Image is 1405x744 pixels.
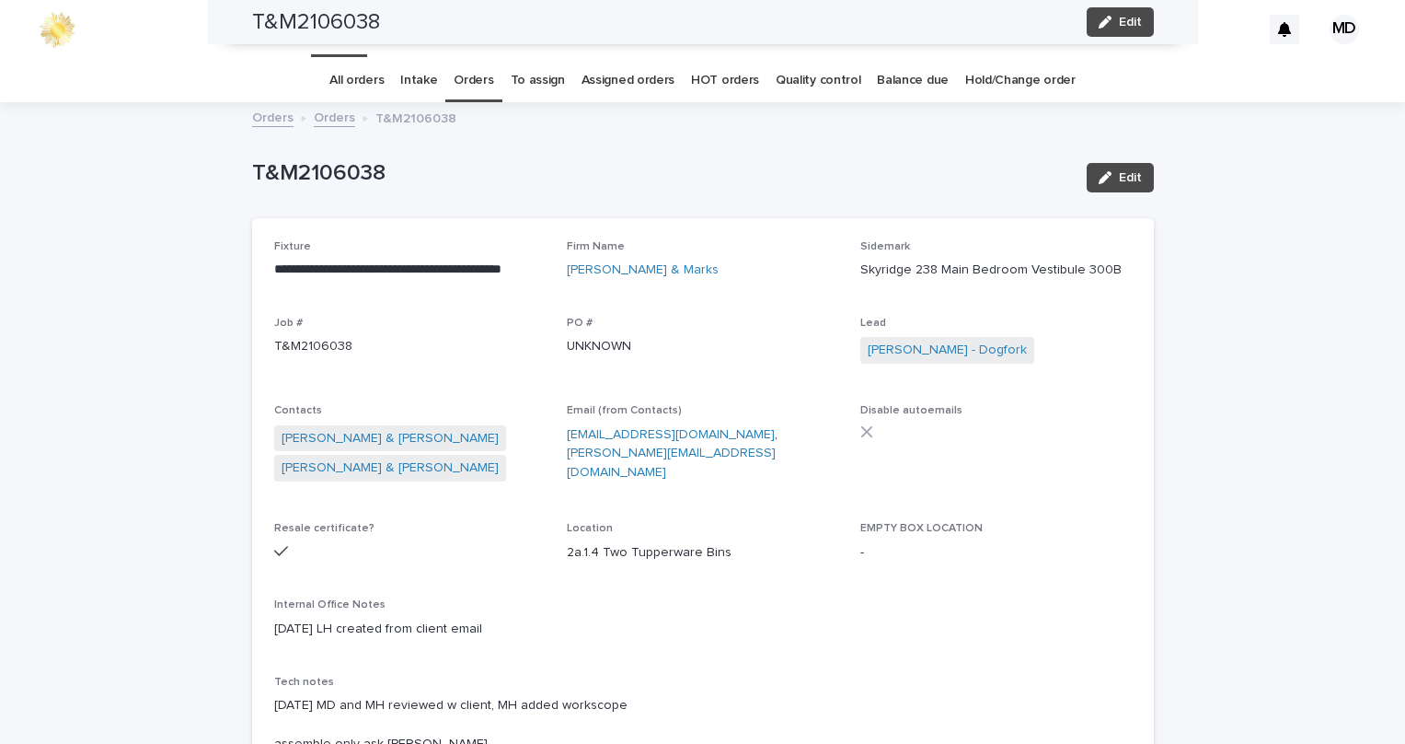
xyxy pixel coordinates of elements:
span: EMPTY BOX LOCATION [860,523,983,534]
a: To assign [511,59,565,102]
a: Orders [314,106,355,127]
button: Edit [1087,163,1154,192]
span: Firm Name [567,241,625,252]
a: Hold/Change order [965,59,1076,102]
span: Sidemark [860,241,910,252]
span: Internal Office Notes [274,599,386,610]
span: Edit [1119,171,1142,184]
p: , [567,425,838,482]
p: T&M2106038 [274,337,546,356]
p: 2a.1.4 Two Tupperware Bins [567,543,838,563]
span: Lead [860,318,886,329]
a: Balance due [877,59,949,102]
a: Orders [252,106,294,127]
a: Assigned orders [582,59,674,102]
a: [PERSON_NAME] & Marks [567,261,719,280]
span: Email (from Contacts) [567,405,682,416]
p: Skyridge 238 Main Bedroom Vestibule 300B [860,261,1132,280]
span: Disable autoemails [860,405,962,416]
a: Orders [454,59,493,102]
span: Job # [274,318,303,329]
span: PO # [567,318,593,329]
p: UNKNOWN [567,337,838,356]
p: T&M2106038 [375,107,456,127]
a: [PERSON_NAME] & [PERSON_NAME] [282,459,499,478]
span: Resale certificate? [274,523,374,534]
div: MD [1330,15,1359,44]
p: - [860,543,1132,563]
a: [PERSON_NAME] - Dogfork [868,341,1027,360]
span: Fixture [274,241,311,252]
a: [PERSON_NAME][EMAIL_ADDRESS][DOMAIN_NAME] [567,447,776,479]
span: Location [567,523,613,534]
p: [DATE] LH created from client email [274,620,1132,639]
a: All orders [329,59,384,102]
span: Tech notes [274,677,334,688]
a: [EMAIL_ADDRESS][DOMAIN_NAME] [567,428,775,441]
a: Quality control [776,59,860,102]
a: Intake [400,59,437,102]
p: T&M2106038 [252,160,1072,187]
img: 0ffKfDbyRa2Iv8hnaAqg [37,11,77,48]
a: [PERSON_NAME] & [PERSON_NAME] [282,429,499,448]
span: Contacts [274,405,322,416]
a: HOT orders [691,59,759,102]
